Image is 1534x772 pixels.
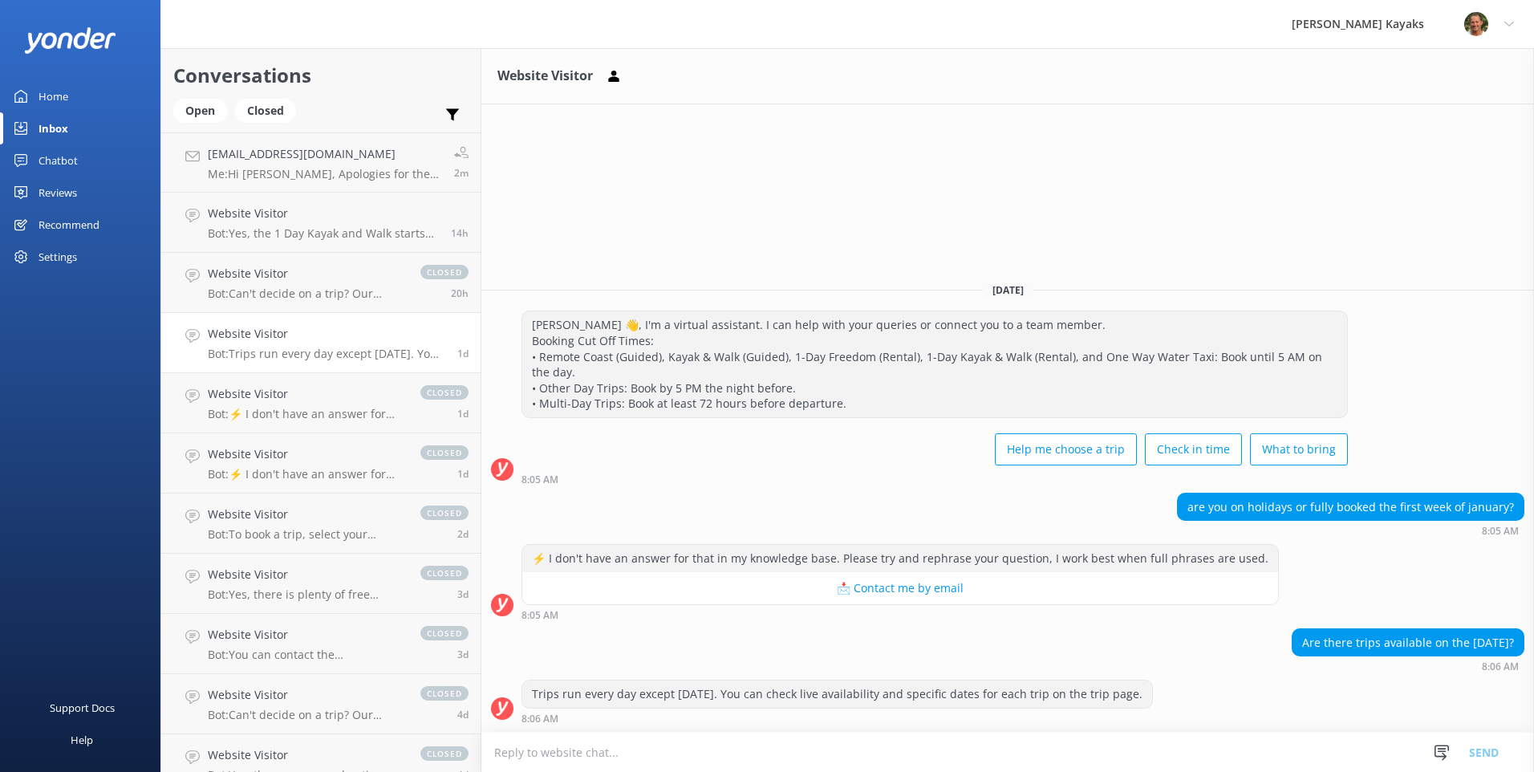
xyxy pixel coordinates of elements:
div: Trips run every day except [DATE]. You can check live availability and specific dates for each tr... [522,681,1152,708]
span: Oct 01 2025 03:25pm (UTC +13:00) Pacific/Auckland [457,467,469,481]
h4: Website Visitor [208,385,404,403]
span: Sep 29 2025 10:48pm (UTC +13:00) Pacific/Auckland [457,587,469,601]
div: are you on holidays or fully booked the first week of january? [1178,494,1524,521]
div: Home [39,80,68,112]
div: Inbox [39,112,68,144]
span: Sep 29 2025 02:13pm (UTC +13:00) Pacific/Auckland [457,648,469,661]
span: Oct 02 2025 08:06am (UTC +13:00) Pacific/Auckland [457,347,469,360]
span: closed [420,265,469,279]
span: closed [420,445,469,460]
button: What to bring [1250,433,1348,465]
h4: Website Visitor [208,265,404,282]
div: Support Docs [50,692,115,724]
div: Oct 02 2025 08:05am (UTC +13:00) Pacific/Auckland [1177,525,1524,536]
div: Settings [39,241,77,273]
p: Bot: You can contact the [PERSON_NAME] Kayaks team by calling [PHONE_NUMBER] or emailing [EMAIL_A... [208,648,404,662]
h4: Website Visitor [208,325,445,343]
div: [PERSON_NAME] 👋, I'm a virtual assistant. I can help with your queries or connect you to a team m... [522,311,1347,417]
strong: 8:06 AM [521,714,558,724]
h4: Website Visitor [208,506,404,523]
div: Oct 02 2025 08:06am (UTC +13:00) Pacific/Auckland [521,713,1153,724]
span: Sep 28 2025 08:33pm (UTC +13:00) Pacific/Auckland [457,708,469,721]
div: Open [173,99,227,123]
div: Recommend [39,209,99,241]
span: closed [420,626,469,640]
span: Oct 02 2025 07:19pm (UTC +13:00) Pacific/Auckland [451,226,469,240]
h4: Website Visitor [208,205,439,222]
div: Oct 02 2025 08:05am (UTC +13:00) Pacific/Auckland [521,609,1279,620]
p: Bot: Yes, the 1 Day Kayak and Walk starts and finishes at [GEOGRAPHIC_DATA]. [208,226,439,241]
h4: Website Visitor [208,626,404,644]
h4: Website Visitor [208,746,404,764]
button: Help me choose a trip [995,433,1137,465]
h4: Website Visitor [208,566,404,583]
p: Bot: Yes, there is plenty of free parking available at our base, including space for campervans. ... [208,587,404,602]
span: Oct 03 2025 09:44am (UTC +13:00) Pacific/Auckland [454,166,469,180]
a: Website VisitorBot:⚡ I don't have an answer for that in my knowledge base. Please try and rephras... [161,433,481,494]
p: Me: Hi [PERSON_NAME], Apologies for the hassle, we had website glitch, I've now amended the trip ... [208,167,442,181]
span: closed [420,566,469,580]
h4: [EMAIL_ADDRESS][DOMAIN_NAME] [208,145,442,163]
h3: Website Visitor [497,66,593,87]
strong: 8:05 AM [521,475,558,485]
strong: 8:05 AM [1482,526,1519,536]
span: Oct 02 2025 01:12pm (UTC +13:00) Pacific/Auckland [451,286,469,300]
a: Website VisitorBot:Can't decide on a trip? Our interactive quiz can help recommend a great trip t... [161,674,481,734]
a: Website VisitorBot:Trips run every day except [DATE]. You can check live availability and specifi... [161,313,481,373]
a: [EMAIL_ADDRESS][DOMAIN_NAME]Me:Hi [PERSON_NAME], Apologies for the hassle, we had website glitch,... [161,132,481,193]
p: Bot: ⚡ I don't have an answer for that in my knowledge base. Please try and rephrase your questio... [208,407,404,421]
div: ⚡ I don't have an answer for that in my knowledge base. Please try and rephrase your question, I ... [522,545,1278,572]
div: Oct 02 2025 08:05am (UTC +13:00) Pacific/Auckland [521,473,1348,485]
span: closed [420,385,469,400]
a: Website VisitorBot:Can't decide on a trip? Our interactive quiz can help recommend a great trip t... [161,253,481,313]
div: Oct 02 2025 08:06am (UTC +13:00) Pacific/Auckland [1292,660,1524,672]
img: yonder-white-logo.png [24,27,116,54]
p: Bot: ⚡ I don't have an answer for that in my knowledge base. Please try and rephrase your questio... [208,467,404,481]
div: Help [71,724,93,756]
a: Website VisitorBot:Yes, there is plenty of free parking available at our base, including space fo... [161,554,481,614]
img: 49-1662257987.jpg [1464,12,1488,36]
div: Chatbot [39,144,78,177]
strong: 8:05 AM [521,611,558,620]
a: Open [173,101,235,119]
a: Closed [235,101,304,119]
p: Bot: Trips run every day except [DATE]. You can check live availability and specific dates for ea... [208,347,445,361]
h4: Website Visitor [208,445,404,463]
div: Are there trips available on the [DATE]? [1293,629,1524,656]
span: closed [420,506,469,520]
span: [DATE] [983,283,1033,297]
p: Bot: Can't decide on a trip? Our interactive quiz can help recommend a great trip to take! Just c... [208,708,404,722]
strong: 8:06 AM [1482,662,1519,672]
button: Check in time [1145,433,1242,465]
a: Website VisitorBot:To book a trip, select your desired tour from the options available on our web... [161,494,481,554]
h2: Conversations [173,60,469,91]
span: closed [420,746,469,761]
a: Website VisitorBot:⚡ I don't have an answer for that in my knowledge base. Please try and rephras... [161,373,481,433]
span: closed [420,686,469,701]
span: Oct 01 2025 07:05am (UTC +13:00) Pacific/Auckland [457,527,469,541]
p: Bot: Can't decide on a trip? Our interactive quiz can help recommend a great trip to take! Just c... [208,286,404,301]
button: 📩 Contact me by email [522,572,1278,604]
a: Website VisitorBot:Yes, the 1 Day Kayak and Walk starts and finishes at [GEOGRAPHIC_DATA].14h [161,193,481,253]
div: Closed [235,99,296,123]
span: Oct 01 2025 03:50pm (UTC +13:00) Pacific/Auckland [457,407,469,421]
p: Bot: To book a trip, select your desired tour from the options available on our website. Each tri... [208,527,404,542]
div: Reviews [39,177,77,209]
h4: Website Visitor [208,686,404,704]
a: Website VisitorBot:You can contact the [PERSON_NAME] Kayaks team by calling [PHONE_NUMBER] or ema... [161,614,481,674]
